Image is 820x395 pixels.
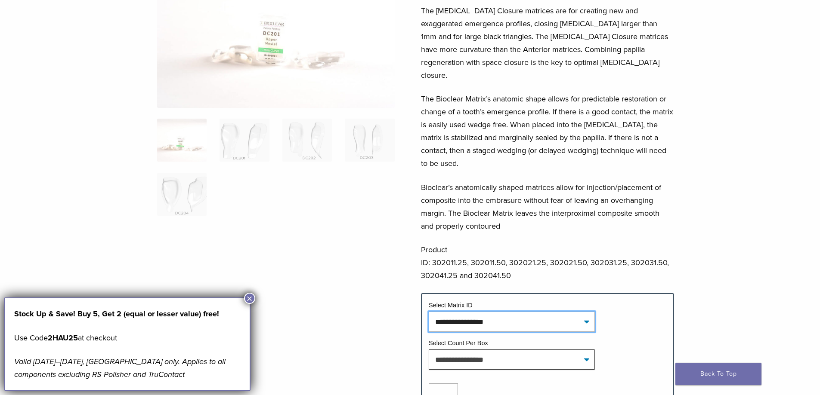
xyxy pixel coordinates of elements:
[421,243,674,282] p: Product ID: 302011.25, 302011.50, 302021.25, 302021.50, 302031.25, 302031.50, 302041.25 and 30204...
[244,293,255,304] button: Close
[345,119,394,162] img: Original Anterior Matrix - DC Series - Image 4
[421,4,674,82] p: The [MEDICAL_DATA] Closure matrices are for creating new and exaggerated emergence profiles, clos...
[14,357,226,379] em: Valid [DATE]–[DATE], [GEOGRAPHIC_DATA] only. Applies to all components excluding RS Polisher and ...
[14,331,241,344] p: Use Code at checkout
[675,363,761,385] a: Back To Top
[429,340,488,346] label: Select Count Per Box
[282,119,332,162] img: Original Anterior Matrix - DC Series - Image 3
[429,302,473,309] label: Select Matrix ID
[220,119,269,162] img: Original Anterior Matrix - DC Series - Image 2
[421,181,674,233] p: Bioclear’s anatomically shaped matrices allow for injection/placement of composite into the embra...
[48,333,78,343] strong: 2HAU25
[157,173,207,216] img: Original Anterior Matrix - DC Series - Image 5
[14,309,219,318] strong: Stock Up & Save! Buy 5, Get 2 (equal or lesser value) free!
[421,92,674,170] p: The Bioclear Matrix’s anatomic shape allows for predictable restoration or change of a tooth’s em...
[157,119,207,162] img: Anterior-Original-DC-Series-Matrices-324x324.jpg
